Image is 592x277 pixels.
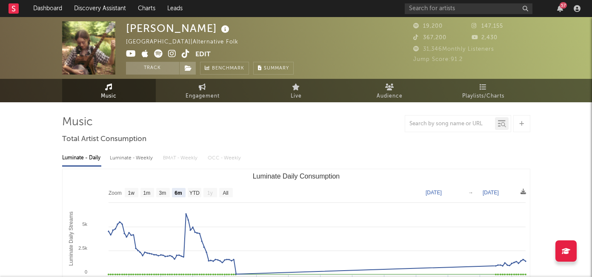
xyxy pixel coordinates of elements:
text: 1y [207,190,213,196]
div: Luminate - Weekly [110,151,154,165]
a: Benchmark [200,62,249,75]
span: 19,200 [413,23,443,29]
span: Playlists/Charts [462,91,504,101]
text: Luminate Daily Consumption [252,173,340,180]
text: 1w [128,190,134,196]
input: Search by song name or URL [405,121,495,127]
a: Audience [343,79,437,102]
text: All [223,190,228,196]
span: Engagement [186,91,220,101]
button: Summary [253,62,294,75]
span: Live [291,91,302,101]
a: Playlists/Charts [437,79,530,102]
span: 147,155 [472,23,503,29]
span: Benchmark [212,63,244,74]
text: 2.5k [78,245,87,251]
text: [DATE] [426,190,442,196]
text: → [468,190,473,196]
span: Summary [264,66,289,71]
span: Jump Score: 91.2 [413,57,463,62]
div: 57 [560,2,567,9]
button: Track [126,62,179,75]
text: 5k [82,222,87,227]
text: Zoom [109,190,122,196]
div: [PERSON_NAME] [126,21,232,35]
text: Luminate Daily Streams [68,211,74,265]
a: Music [62,79,156,102]
button: Edit [195,49,211,60]
input: Search for artists [405,3,532,14]
span: Audience [377,91,403,101]
text: 1m [143,190,150,196]
text: 6m [174,190,182,196]
div: [GEOGRAPHIC_DATA] | Alternative Folk [126,37,248,47]
text: [DATE] [483,190,499,196]
span: Music [101,91,117,101]
a: Engagement [156,79,249,102]
button: 57 [557,5,563,12]
span: Total Artist Consumption [62,134,146,144]
div: Luminate - Daily [62,151,101,165]
span: 31,346 Monthly Listeners [413,46,494,52]
text: 3m [159,190,166,196]
text: YTD [189,190,199,196]
span: 367,200 [413,35,446,40]
span: 2,430 [472,35,498,40]
a: Live [249,79,343,102]
text: 0 [84,269,87,274]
